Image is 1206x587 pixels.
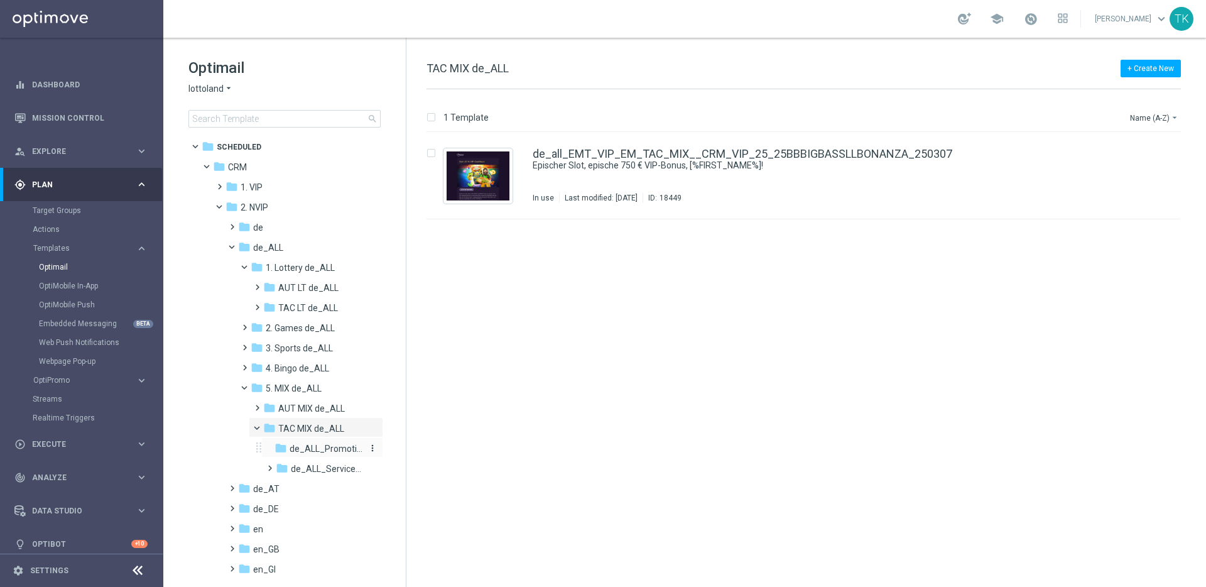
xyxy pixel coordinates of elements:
i: arrow_drop_down [1170,112,1180,123]
div: Mission Control [14,101,148,134]
div: Webpage Pop-up [39,352,162,371]
button: Templates keyboard_arrow_right [33,243,148,253]
i: folder [213,160,225,173]
button: lottoland arrow_drop_down [188,83,234,95]
a: Target Groups [33,206,131,216]
i: folder [276,462,288,475]
button: gps_fixed Plan keyboard_arrow_right [14,180,148,190]
a: Realtime Triggers [33,413,131,423]
div: lightbulb Optibot +10 [14,539,148,549]
a: Streams [33,394,131,404]
span: en_GB [253,544,280,555]
i: folder [225,180,238,193]
span: TAC MIX de_ALL [278,423,344,434]
div: Plan [14,179,136,190]
button: track_changes Analyze keyboard_arrow_right [14,473,148,483]
div: Execute [14,439,136,450]
span: Scheduled [217,141,261,153]
p: 1 Template [443,112,489,123]
i: folder [251,341,263,354]
div: BETA [133,320,153,328]
a: Embedded Messaging [39,319,131,329]
a: [PERSON_NAME]keyboard_arrow_down [1094,9,1170,28]
i: keyboard_arrow_right [136,243,148,255]
div: person_search Explore keyboard_arrow_right [14,146,148,156]
a: Mission Control [32,101,148,134]
button: OptiPromo keyboard_arrow_right [33,375,148,385]
span: AUT LT de_ALL [278,282,339,293]
a: Dashboard [32,68,148,101]
div: Dashboard [14,68,148,101]
div: In use [533,193,554,203]
i: keyboard_arrow_right [136,145,148,157]
i: folder [263,402,276,414]
i: settings [13,565,24,576]
span: de_AT [253,483,280,495]
div: Data Studio [14,505,136,517]
i: arrow_drop_down [224,83,234,95]
a: Epischer Slot, epische 750 € VIP-Bonus, [%FIRST_NAME%]! [533,160,1098,172]
button: Data Studio keyboard_arrow_right [14,506,148,516]
i: folder [238,522,251,535]
a: Web Push Notifications [39,337,131,348]
i: equalizer [14,79,26,91]
i: folder [251,261,263,273]
span: 3. Sports de_ALL [266,343,333,354]
i: track_changes [14,472,26,483]
span: 5. MIX de_ALL [266,383,322,394]
span: OptiPromo [33,376,123,384]
i: keyboard_arrow_right [136,375,148,387]
span: CRM [228,162,247,173]
div: Last modified: [DATE] [560,193,643,203]
a: OptiMobile In-App [39,281,131,291]
span: Execute [32,441,136,448]
img: 18449.jpeg [447,151,509,200]
span: de_ALL_Promotions_Seasonal [290,443,362,454]
div: Explore [14,146,136,157]
i: folder [225,200,238,213]
div: OptiMobile Push [39,295,162,314]
i: play_circle_outline [14,439,26,450]
div: Actions [33,220,162,239]
a: de_all_EMT_VIP_EM_TAC_MIX__CRM_VIP_25_25BBBIGBASSLLBONANZA_250307 [533,148,952,160]
div: Web Push Notifications [39,333,162,352]
i: folder [251,381,263,394]
div: Target Groups [33,201,162,220]
div: ID: [643,193,682,203]
span: de_ALL [253,242,283,253]
i: gps_fixed [14,179,26,190]
button: Mission Control [14,113,148,123]
span: TAC LT de_ALL [278,302,338,314]
div: Epischer Slot, epische 750 € VIP-Bonus, [%FIRST_NAME%]! [533,160,1127,172]
i: folder [202,140,214,153]
div: equalizer Dashboard [14,80,148,90]
span: school [990,12,1004,26]
i: keyboard_arrow_right [136,178,148,190]
span: 1. Lottery de_ALL [266,262,335,273]
span: Analyze [32,474,136,481]
a: Webpage Pop-up [39,356,131,366]
span: lottoland [188,83,224,95]
i: folder [263,422,276,434]
button: Name (A-Z)arrow_drop_down [1129,110,1181,125]
div: TK [1170,7,1193,31]
div: Streams [33,390,162,409]
i: keyboard_arrow_right [136,471,148,483]
span: Templates [33,244,123,252]
i: folder [238,542,251,555]
span: 2. NVIP [241,202,268,213]
i: folder [238,562,251,575]
button: play_circle_outline Execute keyboard_arrow_right [14,439,148,449]
i: folder [263,301,276,314]
a: Optibot [32,527,131,561]
div: +10 [131,540,148,548]
div: Templates [33,239,162,371]
span: 1. VIP [241,182,263,193]
div: OptiPromo [33,371,162,390]
i: folder [238,241,251,253]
